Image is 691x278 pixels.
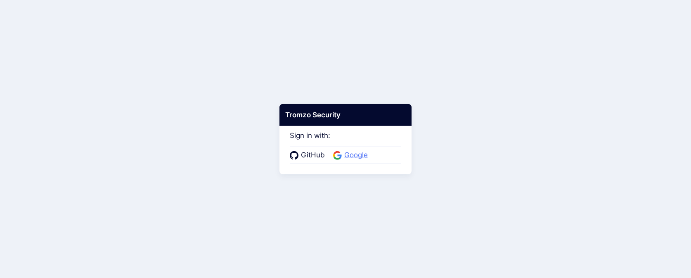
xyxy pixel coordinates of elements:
[290,120,401,164] div: Sign in with:
[342,150,370,161] span: Google
[298,150,327,161] span: GitHub
[279,104,412,126] div: Tromzo Security
[333,150,370,161] a: Google
[290,150,327,161] a: GitHub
